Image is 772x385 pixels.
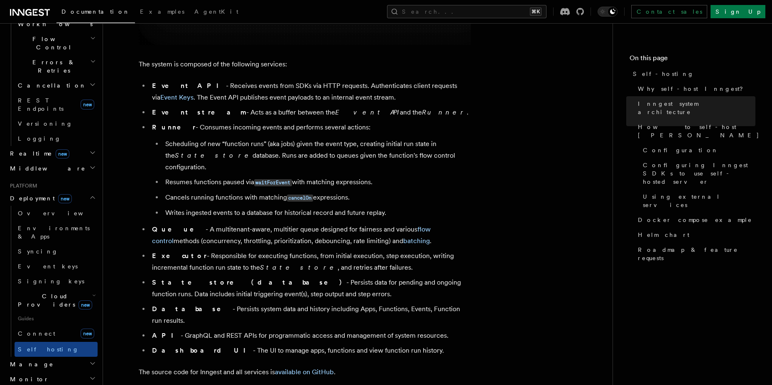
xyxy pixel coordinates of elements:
kbd: ⌘K [530,7,542,16]
span: Configuration [643,146,718,154]
button: Flow Control [15,32,98,55]
span: Configuring Inngest SDKs to use self-hosted server [643,161,755,186]
code: waitForEvent [254,179,292,186]
code: cancelOn [287,195,313,202]
p: The system is composed of the following services: [139,58,471,70]
a: Versioning [15,116,98,131]
span: Monitor [7,375,49,383]
a: Overview [15,206,98,221]
span: How to self-host [PERSON_NAME] [638,123,760,139]
span: Helm chart [638,231,689,239]
span: new [81,100,94,110]
span: REST Endpoints [18,97,64,112]
a: Signing keys [15,274,98,289]
a: Logging [15,131,98,146]
li: - Acts as a buffer between the and the . [149,107,471,118]
a: Connectnew [15,325,98,342]
a: cancelOn [287,193,313,201]
a: Self hosting [15,342,98,357]
span: Self hosting [18,346,79,353]
a: Inngest system architecture [635,96,755,119]
a: Environments & Apps [15,221,98,244]
button: Cancellation [15,78,98,93]
a: Docker compose example [635,212,755,227]
strong: Database [152,305,233,313]
li: - Persists system data and history including Apps, Functions, Events, Function run results. [149,303,471,327]
span: Event keys [18,263,78,270]
span: Cloud Providers [15,292,92,309]
div: Deploymentnew [7,206,98,357]
strong: Event API [152,82,226,90]
span: Realtime [7,149,69,158]
a: available on GitHub [275,368,334,376]
a: REST Endpointsnew [15,93,98,116]
strong: API [152,331,181,339]
span: new [81,329,94,339]
button: Deploymentnew [7,191,98,206]
span: Self-hosting [633,70,694,78]
li: Cancels running functions with matching expressions. [163,192,471,204]
strong: Runner [152,123,196,131]
button: Toggle dark mode [598,7,618,17]
button: Realtimenew [7,146,98,161]
li: - A multitenant-aware, multitier queue designed for fairness and various methods (concurrency, th... [149,224,471,247]
li: - Responsible for executing functions, from initial execution, step execution, writing incrementa... [149,250,471,273]
a: flow control [152,225,431,245]
li: - Receives events from SDKs via HTTP requests. Authenticates client requests via . The Event API ... [149,80,471,103]
a: batching [403,237,430,245]
span: Platform [7,183,37,189]
span: Docker compose example [638,216,752,224]
span: new [78,300,92,309]
strong: Queue [152,225,206,233]
span: Documentation [61,8,130,15]
span: Syncing [18,248,58,255]
span: Overview [18,210,103,217]
li: - Consumes incoming events and performs several actions: [149,122,471,219]
span: Using external services [643,192,755,209]
strong: Event stream [152,108,246,116]
span: Guides [15,312,98,325]
li: Scheduling of new “function runs” (aka jobs) given the event type, creating initial run state in ... [163,138,471,173]
a: AgentKit [189,2,243,22]
a: Event keys [15,259,98,274]
span: new [58,194,72,203]
a: How to self-host [PERSON_NAME] [635,119,755,143]
a: Sign Up [711,5,765,18]
strong: Executor [152,252,207,260]
li: Writes ingested events to a database for historical record and future replay. [163,207,471,219]
button: Errors & Retries [15,55,98,78]
a: Syncing [15,244,98,259]
span: Manage [7,360,54,368]
a: Why self-host Inngest? [635,81,755,96]
span: Middleware [7,164,86,173]
a: Configuration [640,143,755,158]
span: AgentKit [194,8,238,15]
button: Cloud Providersnew [15,289,98,312]
strong: Dashboard UI [152,346,253,354]
a: Using external services [640,189,755,212]
a: Helm chart [635,227,755,242]
a: Self-hosting [630,66,755,81]
span: Roadmap & feature requests [638,246,755,262]
a: Examples [135,2,189,22]
li: Resumes functions paused via with matching expressions. [163,176,471,188]
button: Search...⌘K [387,5,547,18]
span: Connect [18,330,55,337]
span: Cancellation [15,81,86,90]
span: Logging [18,135,61,142]
span: Deployment [7,194,72,202]
button: Middleware [7,161,98,176]
p: The source code for Inngest and all services is . [139,366,471,378]
a: waitForEvent [254,178,292,186]
em: Runner [422,108,467,116]
span: Signing keys [18,278,84,285]
h4: On this page [630,53,755,66]
span: new [56,149,69,158]
em: State store [175,151,252,159]
button: Manage [7,357,98,372]
span: Versioning [18,120,73,127]
span: Inngest system architecture [638,100,755,116]
em: Event API [335,108,400,116]
a: Documentation [56,2,135,23]
a: Contact sales [631,5,707,18]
